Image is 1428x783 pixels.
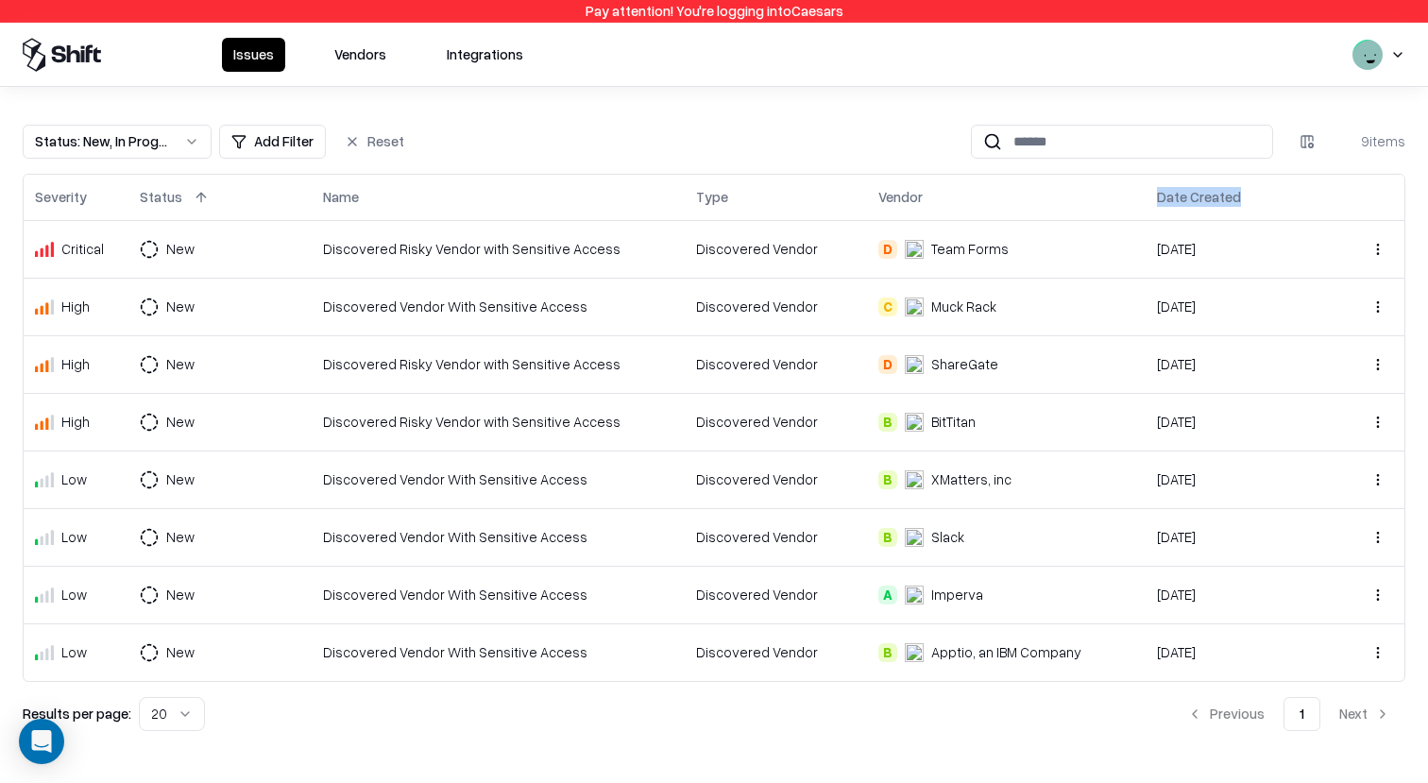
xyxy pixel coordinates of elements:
div: B [878,470,897,489]
div: [DATE] [1157,412,1319,432]
img: Team Forms [905,240,924,259]
button: New [140,578,229,612]
div: Discovered Vendor [696,642,856,662]
div: New [166,354,195,374]
div: Status : New, In Progress [35,131,169,151]
div: Discovered Risky Vendor with Sensitive Access [323,412,673,432]
div: Type [696,187,728,207]
div: High [61,297,90,316]
div: Discovered Risky Vendor with Sensitive Access [323,239,673,259]
div: 9 items [1330,131,1405,151]
button: New [140,348,229,382]
div: Team Forms [931,239,1009,259]
div: Discovered Vendor With Sensitive Access [323,469,673,489]
div: Open Intercom Messenger [19,719,64,764]
div: Discovered Vendor [696,469,856,489]
div: [DATE] [1157,297,1319,316]
button: 1 [1283,697,1320,731]
div: Discovered Vendor [696,297,856,316]
div: Discovered Vendor With Sensitive Access [323,297,673,316]
button: New [140,463,229,497]
div: [DATE] [1157,239,1319,259]
div: New [166,239,195,259]
div: High [61,412,90,432]
div: XMatters, inc [931,469,1011,489]
div: Low [61,469,87,489]
div: Vendor [878,187,923,207]
div: Discovered Vendor With Sensitive Access [323,642,673,662]
div: [DATE] [1157,585,1319,604]
button: New [140,232,229,266]
img: BitTitan [905,413,924,432]
div: Discovered Vendor [696,585,856,604]
div: New [166,642,195,662]
div: Severity [35,187,87,207]
div: New [166,585,195,604]
div: Status [140,187,182,207]
div: Apptio, an IBM Company [931,642,1081,662]
div: D [878,355,897,374]
div: Low [61,585,87,604]
button: New [140,290,229,324]
div: New [166,469,195,489]
div: Discovered Vendor [696,527,856,547]
button: New [140,636,229,670]
div: [DATE] [1157,642,1319,662]
div: Critical [61,239,104,259]
div: D [878,240,897,259]
div: Muck Rack [931,297,996,316]
div: New [166,297,195,316]
img: ShareGate [905,355,924,374]
button: New [140,520,229,554]
div: B [878,528,897,547]
div: Name [323,187,359,207]
p: Results per page: [23,704,131,723]
button: Reset [333,125,416,159]
div: Low [61,642,87,662]
img: Muck Rack [905,298,924,316]
img: xMatters, inc [905,470,924,489]
div: Imperva [931,585,983,604]
div: Discovered Risky Vendor with Sensitive Access [323,354,673,374]
div: B [878,643,897,662]
button: Integrations [435,38,535,72]
div: High [61,354,90,374]
div: Low [61,527,87,547]
div: Slack [931,527,964,547]
img: Imperva [905,586,924,604]
div: Discovered Vendor [696,354,856,374]
div: New [166,527,195,547]
nav: pagination [1172,697,1405,731]
div: [DATE] [1157,527,1319,547]
div: BitTitan [931,412,976,432]
div: ShareGate [931,354,998,374]
div: Discovered Vendor [696,239,856,259]
img: Slack [905,528,924,547]
div: New [166,412,195,432]
div: A [878,586,897,604]
div: B [878,413,897,432]
button: Vendors [323,38,398,72]
div: Discovered Vendor With Sensitive Access [323,585,673,604]
div: Date Created [1157,187,1241,207]
div: Discovered Vendor [696,412,856,432]
div: [DATE] [1157,469,1319,489]
div: C [878,298,897,316]
button: Add Filter [219,125,326,159]
div: Discovered Vendor With Sensitive Access [323,527,673,547]
img: Apptio, an IBM Company [905,643,924,662]
div: [DATE] [1157,354,1319,374]
button: New [140,405,229,439]
button: Issues [222,38,285,72]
